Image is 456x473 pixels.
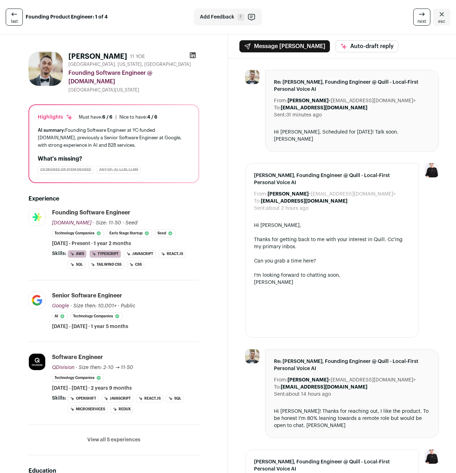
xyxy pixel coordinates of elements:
[102,395,133,402] li: JavaScript
[68,250,87,258] li: AWS
[52,220,92,225] span: [DOMAIN_NAME]
[418,19,426,24] span: next
[124,250,156,258] li: JavaScript
[11,19,18,24] span: last
[28,52,63,86] img: 68fd0680f10ad1d4ca6027b428fee1874847734233f449cef72f5c63edec8945.jpg
[261,199,347,204] b: [EMAIL_ADDRESS][DOMAIN_NAME]
[118,302,119,310] span: ·
[71,312,123,320] li: Technology Companies
[286,111,322,119] dd: 31 minutes ago
[52,229,104,237] li: Technology Companies
[194,9,262,26] button: Add Feedback F
[52,323,128,330] span: [DATE] - [DATE] · 1 year 5 months
[254,222,410,229] div: Hi [PERSON_NAME],
[433,9,450,26] a: Close
[281,385,367,390] b: [EMAIL_ADDRESS][DOMAIN_NAME]
[87,436,140,443] button: View all 5 experiences
[68,261,85,269] li: SQL
[425,163,439,177] img: 9240684-medium_jpg
[38,128,65,132] span: AI summary:
[245,349,259,363] img: 68fd0680f10ad1d4ca6027b428fee1874847734233f449cef72f5c63edec8945.jpg
[274,111,286,119] dt: Sent:
[6,9,23,26] a: last
[52,292,122,300] div: Senior Software Engineer
[155,229,176,237] li: Seed
[38,126,190,149] div: Founding Software Engineer at YC-funded [DOMAIN_NAME], previously a Senior Software Engineer at G...
[52,385,132,392] span: [DATE] - [DATE] · 2 years 9 months
[287,98,328,103] b: [PERSON_NAME]
[52,374,104,382] li: Technology Companies
[29,354,45,370] img: 50d2f6c086d31ed3f83d974b9b54b7d4de038304176a817e1ed2d984e27298e3
[287,97,416,104] dd: <[EMAIL_ADDRESS][DOMAIN_NAME]>
[274,129,430,143] div: Hi [PERSON_NAME], Scheduled for [DATE]! Talk soon. [PERSON_NAME]
[200,14,234,21] span: Add Feedback
[52,303,69,308] span: Google
[29,292,45,308] img: 8d2c6156afa7017e60e680d3937f8205e5697781b6c771928cb24e9df88505de.jpg
[79,114,157,120] ul: |
[274,391,286,398] dt: Sent:
[38,114,73,121] div: Highlights
[52,312,68,320] li: AI
[123,219,124,227] span: ·
[254,279,410,286] div: [PERSON_NAME]
[76,365,133,370] span: · Size then: 2-10 → 11-50
[254,191,268,198] dt: From:
[38,166,94,174] div: CS degree or STEM degree
[68,405,108,413] li: Microservices
[68,69,199,86] div: Founding Software Engineer @ [DOMAIN_NAME]
[254,458,410,473] span: [PERSON_NAME], Founding Engineer @ Quill - Local-First Personal Voice AI
[110,405,133,413] li: Redux
[254,205,266,212] dt: Sent:
[254,273,340,278] span: I'm looking forward to chatting soon,
[136,395,163,402] li: React.js
[266,205,309,212] dd: about 2 hours ago
[68,395,99,402] li: OpenShift
[147,115,157,119] span: 4 / 6
[166,395,184,402] li: SQL
[119,114,157,120] div: Nice to have:
[336,40,398,52] button: Auto-draft reply
[127,261,144,269] li: CSS
[52,395,66,402] span: Skills:
[130,53,145,60] div: 11 YOE
[68,62,191,67] span: [GEOGRAPHIC_DATA], [US_STATE], [GEOGRAPHIC_DATA]
[268,192,309,197] b: [PERSON_NAME]
[29,209,45,225] img: cbafc5ed6e1bc7295853e8866115da7e07621f14c2dcf975197d68f4227bdbb2.jpg
[274,376,287,384] dt: From:
[28,194,199,203] h2: Experience
[52,353,103,361] div: Software Engineer
[52,209,130,217] div: Founding Software Engineer
[254,236,410,250] div: Thanks for getting back to me with your interest in Quill. Cc'ing my primary inbox.
[287,378,328,383] b: [PERSON_NAME]
[121,303,135,308] span: Public
[254,198,261,205] dt: To:
[102,115,113,119] span: 6 / 6
[245,70,259,84] img: 68fd0680f10ad1d4ca6027b428fee1874847734233f449cef72f5c63edec8945.jpg
[159,250,186,258] li: React.js
[274,79,430,93] span: Re: [PERSON_NAME], Founding Engineer @ Quill - Local-First Personal Voice AI
[88,261,124,269] li: Tailwind CSS
[52,365,74,370] span: QDivision
[239,40,330,52] button: Message [PERSON_NAME]
[438,19,445,24] span: esc
[274,408,430,429] div: Hi [PERSON_NAME]! Thanks for reaching out, I like the product. To be honest I'm 80% leaning towar...
[274,104,281,111] dt: To:
[254,172,410,186] span: [PERSON_NAME], Founding Engineer @ Quill - Local-First Personal Voice AI
[107,229,152,237] li: Early Stage Startup
[125,220,138,225] span: Seed
[281,105,367,110] b: [EMAIL_ADDRESS][DOMAIN_NAME]
[68,52,127,62] h1: [PERSON_NAME]
[97,166,141,174] div: Any of: AI, LLM, LLMs
[52,250,66,257] span: Skills:
[274,384,281,391] dt: To:
[287,376,416,384] dd: <[EMAIL_ADDRESS][DOMAIN_NAME]>
[268,191,396,198] dd: <[EMAIL_ADDRESS][DOMAIN_NAME]>
[274,97,287,104] dt: From:
[79,114,113,120] div: Must have:
[425,449,439,464] img: 9240684-medium_jpg
[89,250,121,258] li: TypeScript
[68,87,199,93] div: [GEOGRAPHIC_DATA][US_STATE]
[93,220,121,225] span: · Size: 11-50
[26,14,108,21] strong: Founding Product Engineer: 1 of 4
[413,9,430,26] a: next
